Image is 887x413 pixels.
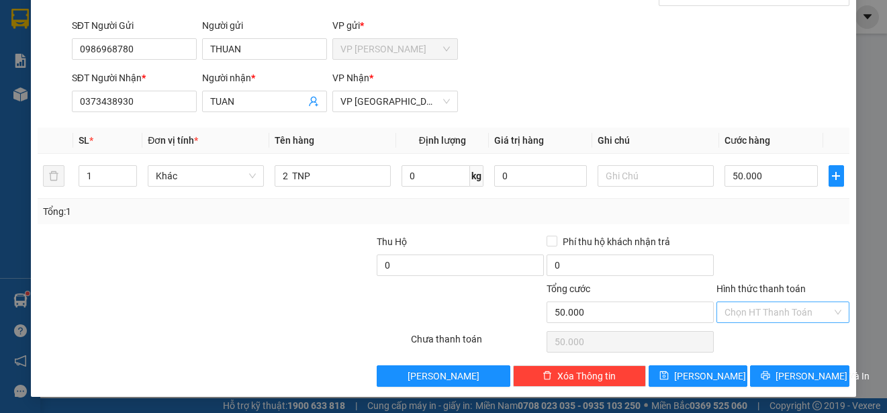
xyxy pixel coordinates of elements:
span: Gửi: [11,13,32,27]
span: delete [543,371,552,381]
span: Nhận: [130,13,161,27]
div: Tổng: 1 [43,204,343,219]
span: Định lượng [419,135,466,146]
span: Phí thu hộ khách nhận trả [557,234,675,249]
div: 0849583258 [11,60,120,79]
div: SĐT Người Gửi [72,18,197,33]
span: VP Sài Gòn [340,91,449,111]
button: plus [829,165,844,187]
div: VP [PERSON_NAME] [11,11,120,44]
span: Đơn vị tính [148,135,198,146]
span: kg [470,165,483,187]
div: Chưa thanh toán [410,332,545,355]
span: Cước hàng [725,135,770,146]
label: Hình thức thanh toán [716,283,806,294]
span: VP Cao Tốc [340,39,449,59]
div: Người nhận [202,71,327,85]
span: [PERSON_NAME] [408,369,479,383]
button: save[PERSON_NAME] [649,365,748,387]
div: VP gửi [332,18,457,33]
button: printer[PERSON_NAME] và In [750,365,849,387]
span: [PERSON_NAME] [674,369,746,383]
button: [PERSON_NAME] [377,365,510,387]
div: tuấn [11,44,120,60]
input: Ghi Chú [598,165,714,187]
span: [PERSON_NAME] và In [776,369,870,383]
span: Tên hàng [275,135,314,146]
span: plus [829,171,843,181]
div: Người gửi [202,18,327,33]
span: SL [79,135,89,146]
div: VP [GEOGRAPHIC_DATA] [130,11,267,44]
span: Xóa Thông tin [557,369,616,383]
span: user-add [308,96,319,107]
span: Tổng cước [547,283,590,294]
input: 0 [494,165,588,187]
div: phụng` [130,44,267,60]
span: save [659,371,669,381]
span: Giá trị hàng [494,135,544,146]
span: Chưa cước : [128,90,188,104]
span: Thu Hộ [377,236,407,247]
th: Ghi chú [592,128,719,154]
button: delete [43,165,64,187]
div: 0782303839 [130,60,267,79]
input: VD: Bàn, Ghế [275,165,391,187]
span: printer [761,371,770,381]
div: SĐT Người Nhận [72,71,197,85]
div: 25.000 [128,87,269,105]
span: Khác [156,166,256,186]
button: deleteXóa Thông tin [513,365,646,387]
span: VP Nhận [332,73,369,83]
